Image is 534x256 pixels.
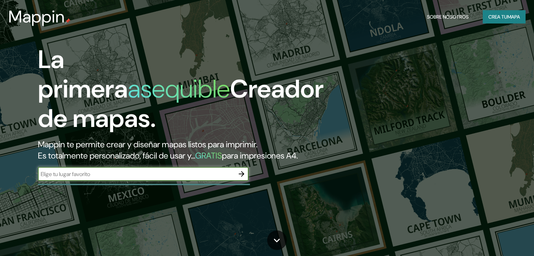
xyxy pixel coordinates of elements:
[128,73,230,105] font: asequible
[427,14,469,20] font: Sobre nosotros
[507,14,520,20] font: mapa
[424,10,472,23] button: Sobre nosotros
[195,150,222,161] font: GRATIS
[483,10,526,23] button: Crea tumapa
[38,43,128,105] font: La primera
[38,170,235,178] input: Elige tu lugar favorito
[38,139,257,150] font: Mappin te permite crear y diseñar mapas listos para imprimir.
[65,18,71,24] img: pin de mapeo
[222,150,298,161] font: para impresiones A4.
[38,73,324,135] font: Creador de mapas.
[8,6,65,28] font: Mappin
[488,14,507,20] font: Crea tu
[38,150,195,161] font: Es totalmente personalizado, fácil de usar y...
